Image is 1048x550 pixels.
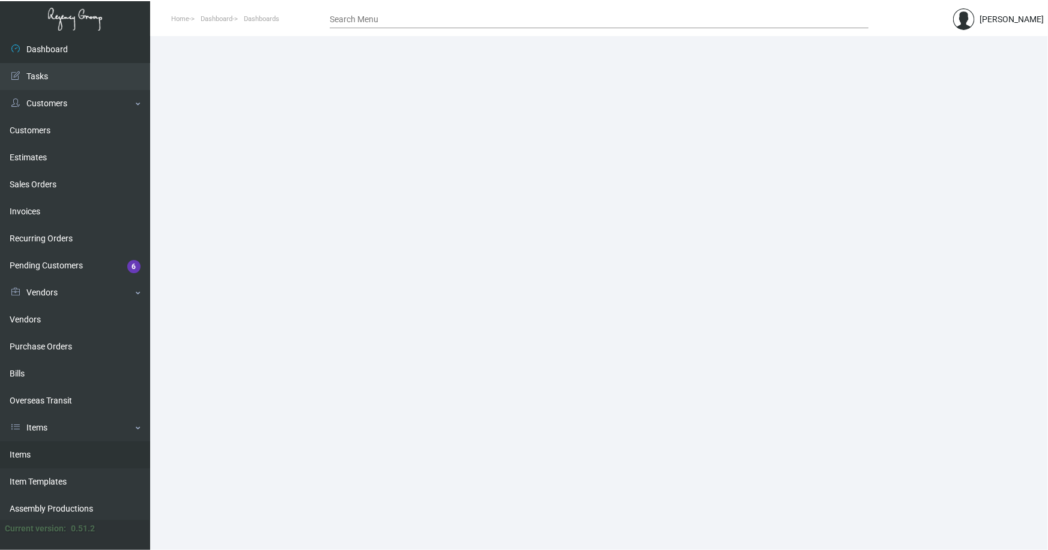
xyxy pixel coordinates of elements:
div: 0.51.2 [71,522,95,535]
div: Current version: [5,522,66,535]
img: admin@bootstrapmaster.com [953,8,975,30]
div: [PERSON_NAME] [980,13,1044,26]
span: Dashboards [244,15,279,23]
span: Home [171,15,189,23]
span: Dashboard [201,15,232,23]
